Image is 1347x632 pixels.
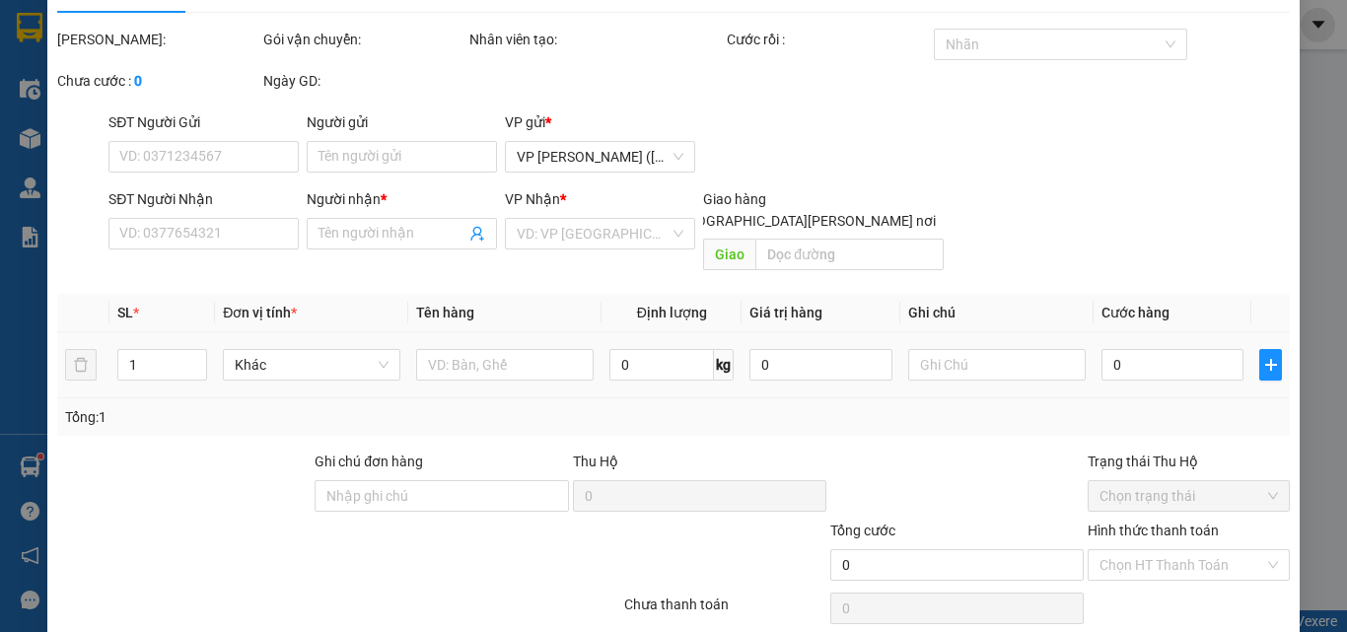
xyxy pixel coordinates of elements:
span: VP Trà Vinh (Hàng) [55,85,191,104]
th: Ghi chú [900,294,1094,332]
input: Ghi Chú [908,349,1086,381]
span: LOAN SĨ ( [PERSON_NAME] ) [8,106,175,144]
label: Hình thức thanh toán [1088,523,1219,538]
span: Thu Hộ [572,454,617,469]
span: Chọn trạng thái [1099,481,1278,511]
span: Giao hàng [703,191,766,207]
span: Cước hàng [1101,305,1170,320]
span: Đơn vị tính [223,305,297,320]
button: plus [1259,349,1282,381]
span: user-add [469,226,485,242]
div: SĐT Người Nhận [108,188,299,210]
div: Trạng thái Thu Hộ [1088,451,1290,472]
div: Gói vận chuyển: [263,29,465,50]
div: VP gửi [505,111,695,133]
div: Chưa thanh toán [622,594,828,628]
span: Giá trị hàng [749,305,822,320]
input: Dọc đường [755,239,943,270]
div: [PERSON_NAME]: [57,29,259,50]
input: Ghi chú đơn hàng [315,480,568,512]
p: GỬI: [8,38,288,76]
span: 0917610399 - [8,106,175,144]
div: SĐT Người Gửi [108,111,299,133]
span: kg [714,349,734,381]
div: Người nhận [307,188,497,210]
span: KO BAO ƯỚT [51,147,150,166]
span: VP Trần Phú (Hàng) [517,142,683,172]
div: Người gửi [307,111,497,133]
span: plus [1260,357,1281,373]
span: Định lượng [636,305,706,320]
span: [GEOGRAPHIC_DATA][PERSON_NAME] nơi [666,210,943,232]
input: VD: Bàn, Ghế [416,349,594,381]
span: Tổng cước [830,523,895,538]
div: Nhân viên tạo: [469,29,723,50]
b: 0 [134,73,142,89]
span: Tên hàng [416,305,474,320]
span: SL [117,305,133,320]
span: GIAO: [8,147,150,166]
div: Tổng: 1 [65,406,522,428]
p: NHẬN: [8,85,288,104]
div: Ngày GD: [263,70,465,92]
span: VP Nhận [505,191,560,207]
span: VP [PERSON_NAME] ([GEOGRAPHIC_DATA]) - [8,38,183,76]
div: Chưa cước : [57,70,259,92]
span: Khác [235,350,389,380]
strong: BIÊN NHẬN GỬI HÀNG [66,11,229,30]
label: Ghi chú đơn hàng [315,454,423,469]
div: Cước rồi : [727,29,929,50]
button: delete [65,349,97,381]
span: Giao [703,239,755,270]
